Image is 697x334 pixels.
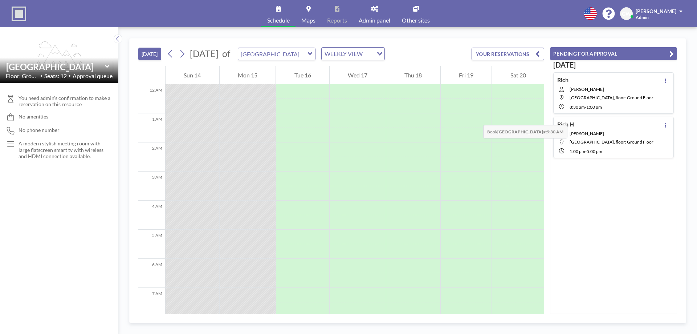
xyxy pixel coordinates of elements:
b: [GEOGRAPHIC_DATA] [497,129,543,134]
span: • [40,73,42,78]
b: 9:30 AM [547,129,563,134]
span: • [69,73,71,78]
div: 2 AM [138,142,165,172]
div: 4 AM [138,201,165,230]
div: 1 AM [138,113,165,142]
span: - [585,104,586,110]
span: Approval queue [73,72,113,80]
span: Schedule [267,17,290,23]
span: Admin panel [359,17,390,23]
span: Book at [483,125,567,138]
span: Vista Meeting Room, floor: Ground Floor [570,139,653,145]
span: - [585,149,587,154]
button: YOUR RESERVATIONS [472,48,544,60]
span: 1:00 PM [570,149,585,154]
span: [PERSON_NAME] [570,131,653,136]
span: 8:30 AM [570,104,585,110]
span: Seats: 12 [44,72,67,80]
button: PENDING FOR APPROVAL [550,47,677,60]
div: 12 AM [138,84,165,113]
div: 7 AM [138,288,165,317]
span: No phone number [19,127,60,133]
span: Reports [327,17,347,23]
span: [PERSON_NAME] [636,8,676,14]
span: 1:00 PM [586,104,602,110]
div: 3 AM [138,172,165,201]
h4: Rich H [557,121,574,128]
div: 5 AM [138,230,165,259]
div: Wed 17 [330,66,386,84]
p: A modern stylish meeting room with large flatscreen smart tv with wireless and HDMI connection av... [19,140,104,160]
button: [DATE] [138,48,161,60]
input: Vista Meeting Room [6,61,105,72]
span: GW [622,11,631,17]
div: Search for option [322,48,384,60]
div: Sat 20 [492,66,544,84]
input: Vista Meeting Room [238,48,308,60]
span: Admin [636,15,649,20]
div: Mon 15 [220,66,276,84]
span: Vista Meeting Room, floor: Ground Floor [570,95,653,100]
span: WEEKLY VIEW [323,49,364,59]
div: 6 AM [138,259,165,288]
img: organization-logo [12,7,26,21]
span: Floor: Ground Fl... [6,72,38,80]
span: You need admin's confirmation to make a reservation on this resource [19,95,113,108]
span: Maps [301,17,315,23]
span: 5:00 PM [587,149,602,154]
span: [PERSON_NAME] [570,86,653,92]
div: Tue 16 [276,66,329,84]
span: Other sites [402,17,430,23]
input: Search for option [365,49,372,59]
h3: [DATE] [553,60,674,69]
div: Sun 14 [166,66,219,84]
div: Thu 18 [386,66,440,84]
span: No amenities [19,113,48,120]
h4: Rich [557,76,568,84]
span: of [222,48,230,59]
span: [DATE] [190,48,219,59]
div: Fri 19 [441,66,492,84]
